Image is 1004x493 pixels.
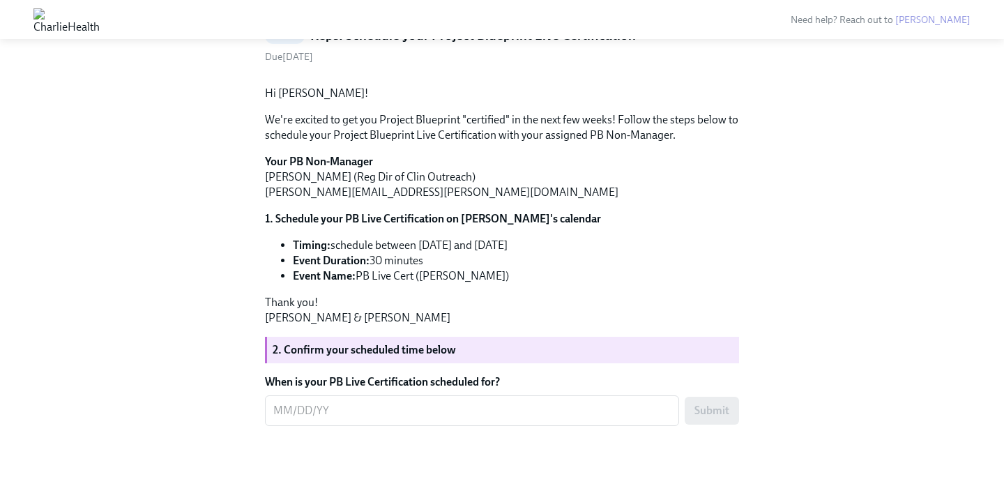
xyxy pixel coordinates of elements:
li: 30 minutes [293,253,739,268]
li: PB Live Cert ([PERSON_NAME]) [293,268,739,284]
strong: 1. Schedule your PB Live Certification on [PERSON_NAME]'s calendar [265,212,601,225]
strong: Event Duration: [293,254,370,267]
label: When is your PB Live Certification scheduled for? [265,374,739,390]
a: [PERSON_NAME] [895,14,971,26]
strong: Timing: [293,238,330,252]
span: Wednesday, September 3rd 2025, 9:00 am [265,51,313,63]
strong: Your PB Non-Manager [265,155,373,168]
img: CharlieHealth [33,8,100,31]
p: [PERSON_NAME] (Reg Dir of Clin Outreach) [PERSON_NAME][EMAIL_ADDRESS][PERSON_NAME][DOMAIN_NAME] [265,154,739,200]
strong: 2. Confirm your scheduled time below [273,343,456,356]
span: Need help? Reach out to [791,14,971,26]
p: We're excited to get you Project Blueprint "certified" in the next few weeks! Follow the steps be... [265,112,739,143]
li: schedule between [DATE] and [DATE] [293,238,739,253]
p: Hi [PERSON_NAME]! [265,86,739,101]
strong: Event Name: [293,269,356,282]
p: Thank you! [PERSON_NAME] & [PERSON_NAME] [265,295,739,326]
